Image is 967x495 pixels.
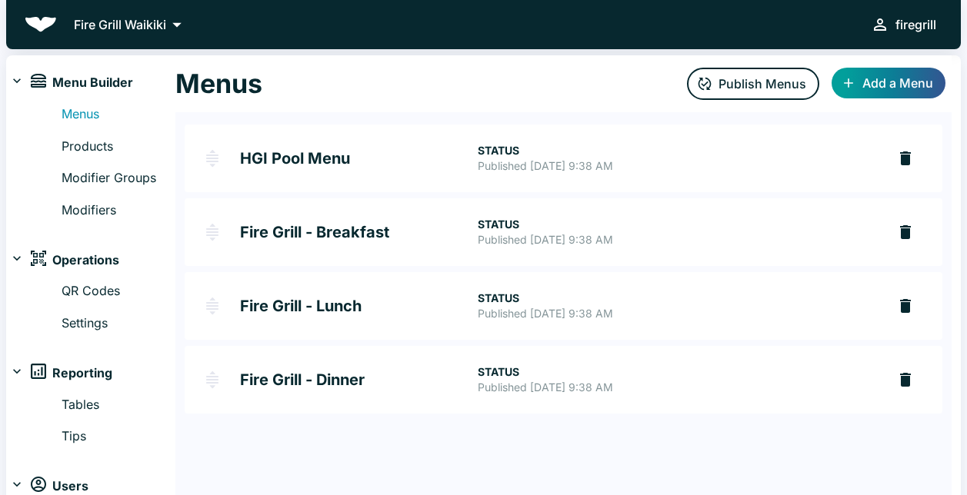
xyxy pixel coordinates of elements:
p: Fire Grill Waikiki [74,15,166,34]
div: firegrill [895,14,936,35]
div: menuMenu Builder [6,68,175,98]
div: operationsOperations [6,244,175,275]
h1: Menus [175,68,262,100]
a: Tables [62,395,175,415]
div: Fire Grill - Lunch [185,272,942,340]
a: Fire Grill - DinnerSTATUSPublished [DATE] 9:38 AM [185,346,887,414]
img: drag-handle.svg [203,223,222,241]
img: operations [31,251,46,266]
button: delete HGI Pool Menu [887,140,924,177]
h2: HGI Pool Menu [240,151,478,166]
button: Publish Menus [687,68,819,100]
a: Modifiers [62,201,175,221]
p: STATUS [478,217,875,232]
h2: Fire Grill - Breakfast [240,224,478,240]
span: Menu Builder [52,73,133,93]
img: drag-handle.svg [203,149,222,168]
a: Fire Grill - LunchSTATUSPublished [DATE] 9:38 AM [185,272,887,340]
p: Published [DATE] 9:38 AM [478,306,875,321]
p: Published [DATE] 9:38 AM [478,380,875,395]
button: delete Fire Grill - Lunch [887,287,924,324]
img: drag-handle.svg [203,297,222,315]
h2: Fire Grill - Dinner [240,372,478,387]
img: reports [31,364,46,379]
button: Fire Grill Waikiki [69,13,192,36]
button: Add a Menu [832,68,945,98]
span: Operations [52,251,119,271]
a: Menus [62,105,175,125]
div: HGI Pool Menu [185,125,942,192]
button: delete Fire Grill - Dinner [887,361,924,398]
p: Published [DATE] 9:38 AM [478,158,875,174]
a: Fire Grill - BreakfastSTATUSPublished [DATE] 9:38 AM [185,198,887,266]
h2: Fire Grill - Lunch [240,298,478,314]
img: menu [31,74,46,88]
a: Tips [62,427,175,447]
a: Modifier Groups [62,168,175,188]
img: drag-handle.svg [203,370,222,389]
a: Settings [62,314,175,334]
p: STATUS [478,364,875,380]
div: reportsReporting [6,358,175,389]
button: firegrill [865,9,942,40]
button: delete Fire Grill - Breakfast [887,214,924,251]
a: QR Codes [62,281,175,301]
p: STATUS [478,291,875,306]
span: Reporting [52,364,112,384]
p: STATUS [478,143,875,158]
a: HGI Pool MenuSTATUSPublished [DATE] 9:38 AM [185,125,887,192]
a: Products [62,137,175,157]
img: users [31,477,46,492]
img: Beluga [25,17,57,32]
div: Fire Grill - Dinner [185,346,942,414]
p: Published [DATE] 9:38 AM [478,232,875,247]
div: Fire Grill - Breakfast [185,198,942,266]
